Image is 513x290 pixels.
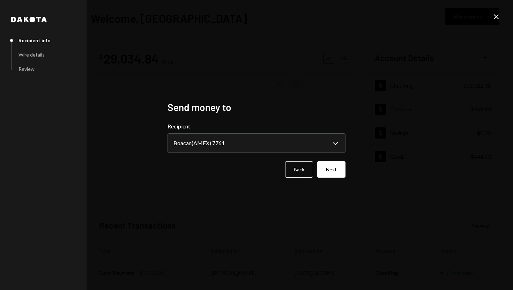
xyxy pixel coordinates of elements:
button: Next [317,161,345,178]
div: Wire details [18,52,45,58]
label: Recipient [168,122,345,131]
button: Back [285,161,313,178]
h2: Send money to [168,101,345,114]
div: Review [18,66,35,72]
button: Recipient [168,133,345,153]
div: Recipient info [18,37,51,43]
